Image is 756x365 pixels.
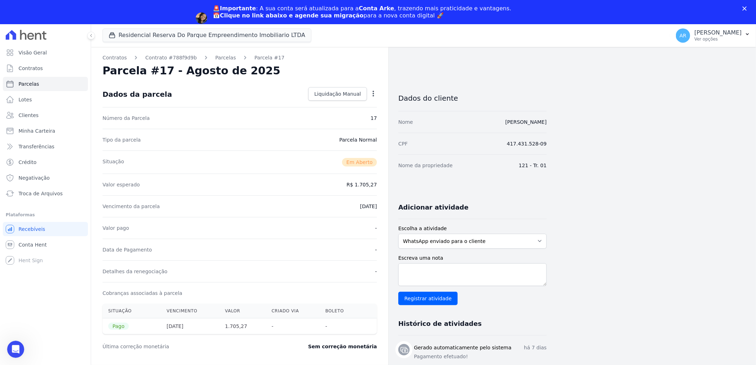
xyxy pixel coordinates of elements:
a: Clientes [3,108,88,122]
nav: Breadcrumb [103,54,377,62]
dt: Valor esperado [103,181,140,188]
iframe: Intercom live chat [7,341,24,358]
button: AR [PERSON_NAME] Ver opções [670,26,756,46]
dd: R$ 1.705,27 [347,181,377,188]
div: Dados da parcela [103,90,172,99]
dt: Número da Parcela [103,115,150,122]
dd: [DATE] [360,203,377,210]
a: Conta Hent [3,238,88,252]
th: Criado via [266,304,320,318]
th: 1.705,27 [219,318,266,334]
span: Recebíveis [19,226,45,233]
h3: Gerado automaticamente pelo sistema [414,344,511,351]
a: Liquidação Manual [308,87,367,101]
th: - [266,318,320,334]
a: Contrato #788f9d9b [145,54,197,62]
span: Transferências [19,143,54,150]
dt: Cobranças associadas à parcela [103,290,182,297]
th: Valor [219,304,266,318]
span: Conta Hent [19,241,47,248]
dt: Data de Pagamento [103,246,152,253]
a: Visão Geral [3,46,88,60]
dt: Detalhes da renegociação [103,268,168,275]
p: [PERSON_NAME] [694,29,742,36]
span: AR [679,33,686,38]
th: - [320,318,361,334]
b: Conta Arke [359,5,394,12]
button: Residencial Reserva Do Parque Empreendimento Imobiliario LTDA [103,28,311,42]
a: Transferências [3,139,88,154]
a: Minha Carteira [3,124,88,138]
a: Negativação [3,171,88,185]
dd: 121 - Tr. 01 [519,162,547,169]
h3: Adicionar atividade [398,203,468,212]
span: Em Aberto [342,158,377,166]
span: Parcelas [19,80,39,88]
a: Parcela #17 [254,54,285,62]
a: Crédito [3,155,88,169]
th: Situação [103,304,161,318]
a: [PERSON_NAME] [505,119,547,125]
dd: 17 [371,115,377,122]
label: Escolha a atividade [398,225,547,232]
h2: Parcela #17 - Agosto de 2025 [103,64,280,77]
dt: Última correção monetária [103,343,265,350]
dt: Situação [103,158,124,166]
th: Vencimento [161,304,219,318]
b: 🚨Importante [213,5,256,12]
a: Recebíveis [3,222,88,236]
p: Pagamento efetuado! [414,353,547,360]
a: Agendar migração [213,23,272,31]
dt: Tipo da parcela [103,136,141,143]
h3: Histórico de atividades [398,319,482,328]
h3: Dados do cliente [398,94,547,102]
th: Boleto [320,304,361,318]
span: Troca de Arquivos [19,190,63,197]
dd: Sem correção monetária [308,343,377,350]
p: Ver opções [694,36,742,42]
label: Escreva uma nota [398,254,547,262]
dd: Parcela Normal [339,136,377,143]
a: Contratos [103,54,127,62]
a: Lotes [3,92,88,107]
a: Parcelas [3,77,88,91]
dd: 417.431.528-09 [507,140,547,147]
div: : A sua conta será atualizada para a , trazendo mais praticidade e vantagens. 📅 para a nova conta... [213,5,511,19]
span: Contratos [19,65,43,72]
span: Lotes [19,96,32,103]
span: Visão Geral [19,49,47,56]
span: Negativação [19,174,50,181]
a: Parcelas [215,54,236,62]
div: Plataformas [6,211,85,219]
span: Clientes [19,112,38,119]
span: Pago [108,323,129,330]
p: há 7 dias [524,344,547,351]
dt: Nome da propriedade [398,162,453,169]
dd: - [375,246,377,253]
div: Fechar [742,6,750,11]
span: Liquidação Manual [314,90,361,97]
span: Minha Carteira [19,127,55,134]
dd: - [375,268,377,275]
dd: - [375,224,377,232]
th: [DATE] [161,318,219,334]
dt: Valor pago [103,224,129,232]
a: Troca de Arquivos [3,186,88,201]
input: Registrar atividade [398,292,458,305]
dt: Vencimento da parcela [103,203,160,210]
b: Clique no link abaixo e agende sua migração [220,12,364,19]
dt: CPF [398,140,408,147]
a: Contratos [3,61,88,75]
span: Crédito [19,159,37,166]
img: Profile image for Adriane [196,12,207,24]
dt: Nome [398,118,413,126]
